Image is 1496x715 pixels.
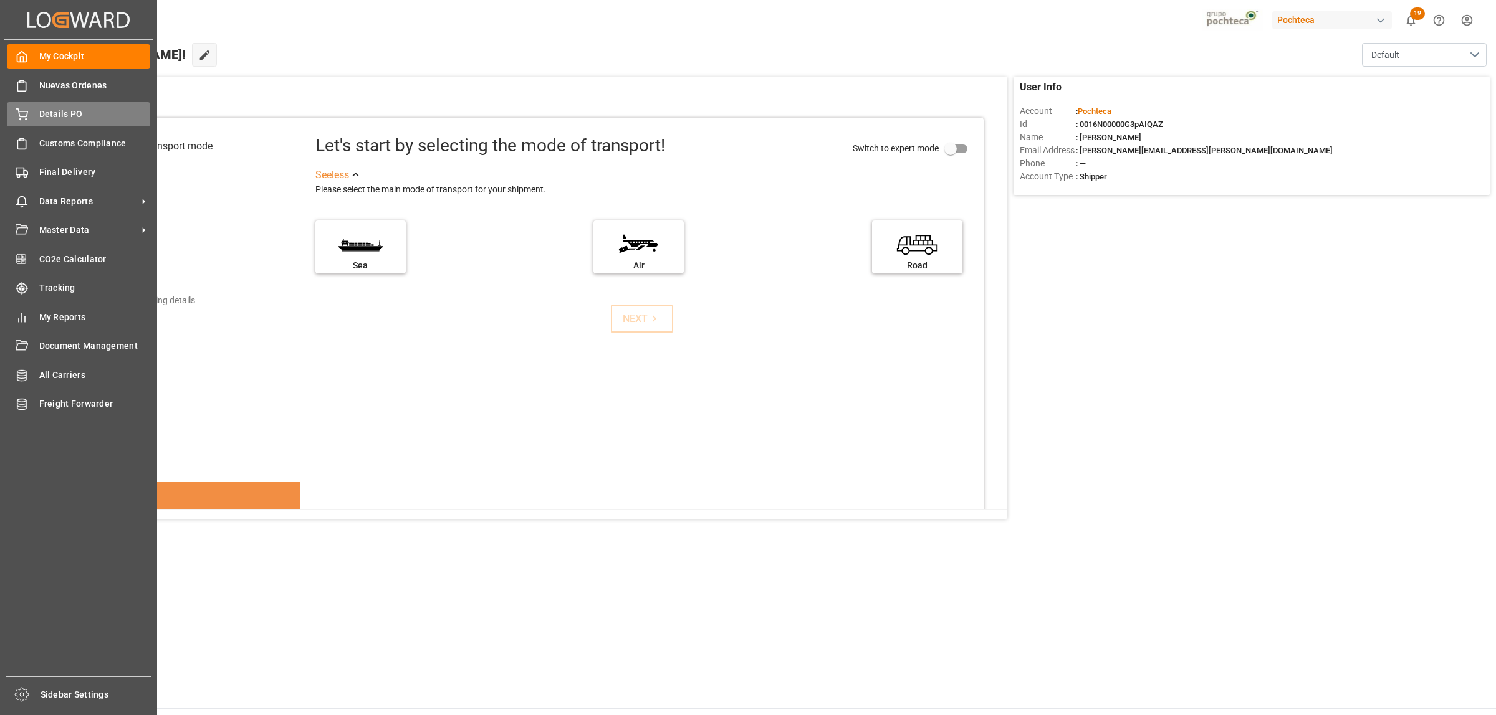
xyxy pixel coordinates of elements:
[322,259,400,272] div: Sea
[1020,118,1076,131] span: Id
[7,305,150,329] a: My Reports
[39,195,138,208] span: Data Reports
[7,392,150,416] a: Freight Forwarder
[7,334,150,358] a: Document Management
[39,166,151,179] span: Final Delivery
[1076,146,1333,155] span: : [PERSON_NAME][EMAIL_ADDRESS][PERSON_NAME][DOMAIN_NAME]
[315,168,349,182] div: See less
[7,131,150,155] a: Customs Compliance
[7,102,150,126] a: Details PO
[116,139,213,154] div: Select transport mode
[1076,120,1163,129] span: : 0016N00000G3pAIQAZ
[39,339,151,353] span: Document Management
[611,305,673,333] button: NEXT
[7,160,150,184] a: Final Delivery
[853,143,939,153] span: Switch to expert mode
[7,276,150,300] a: Tracking
[1202,9,1264,31] img: pochtecaImg.jpg_1689854062.jpg
[39,108,151,121] span: Details PO
[7,73,150,97] a: Nuevas Ordenes
[1078,107,1111,116] span: Pochteca
[1076,172,1107,181] span: : Shipper
[1272,8,1397,32] button: Pochteca
[878,259,956,272] div: Road
[1410,7,1425,20] span: 19
[1076,133,1141,142] span: : [PERSON_NAME]
[1020,170,1076,183] span: Account Type
[600,259,678,272] div: Air
[41,688,152,701] span: Sidebar Settings
[7,362,150,387] a: All Carriers
[39,50,151,63] span: My Cockpit
[315,133,665,159] div: Let's start by selecting the mode of transport!
[39,253,151,266] span: CO2e Calculator
[39,369,151,382] span: All Carriers
[1020,144,1076,157] span: Email Address
[117,294,195,307] div: Add shipping details
[39,311,151,324] span: My Reports
[1272,11,1392,29] div: Pochteca
[1020,80,1062,95] span: User Info
[1020,131,1076,144] span: Name
[1397,6,1425,34] button: show 19 new notifications
[1076,107,1111,116] span: :
[1076,159,1086,168] span: : —
[1020,157,1076,170] span: Phone
[39,397,151,410] span: Freight Forwarder
[1362,43,1487,67] button: open menu
[1020,105,1076,118] span: Account
[39,224,138,237] span: Master Data
[315,182,975,197] div: Please select the main mode of transport for your shipment.
[39,137,151,150] span: Customs Compliance
[39,282,151,295] span: Tracking
[1371,49,1399,62] span: Default
[623,311,661,326] div: NEXT
[7,44,150,69] a: My Cockpit
[39,79,151,92] span: Nuevas Ordenes
[7,247,150,271] a: CO2e Calculator
[1425,6,1453,34] button: Help Center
